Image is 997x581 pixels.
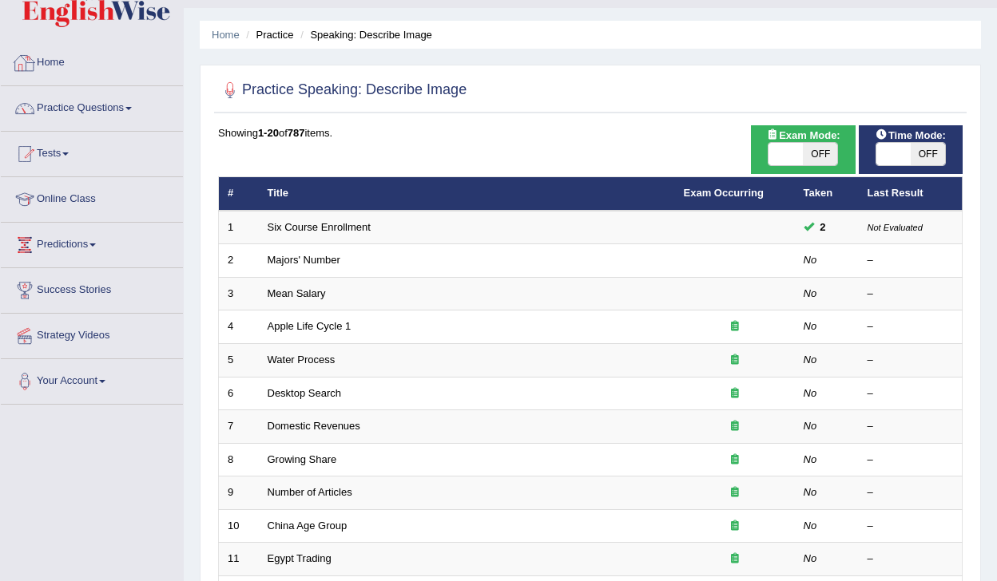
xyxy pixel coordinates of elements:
[242,27,293,42] li: Practice
[751,125,855,174] div: Show exams occurring in exams
[868,419,954,434] div: –
[219,377,259,410] td: 6
[212,29,240,41] a: Home
[911,143,945,165] span: OFF
[219,310,259,344] td: 4
[218,78,467,102] h2: Practice Speaking: Describe Image
[804,354,817,366] em: No
[814,219,832,235] span: You can still take this question
[1,268,183,308] a: Success Stories
[868,386,954,401] div: –
[684,187,764,199] a: Exam Occurring
[684,519,786,534] div: Exam occurring question
[219,344,259,377] td: 5
[219,277,259,310] td: 3
[804,552,817,564] em: No
[684,453,786,468] div: Exam occurring question
[684,419,786,434] div: Exam occurring question
[1,314,183,354] a: Strategy Videos
[684,353,786,368] div: Exam occurring question
[684,319,786,334] div: Exam occurring question
[218,125,963,140] div: Showing of items.
[868,519,954,534] div: –
[804,320,817,332] em: No
[219,543,259,576] td: 11
[804,453,817,465] em: No
[868,223,923,232] small: Not Evaluated
[268,453,337,465] a: Growing Share
[219,509,259,543] td: 10
[268,387,342,399] a: Desktop Search
[859,177,963,211] th: Last Result
[268,552,332,564] a: Egypt Trading
[868,353,954,368] div: –
[268,320,352,332] a: Apple Life Cycle 1
[268,486,352,498] a: Number of Articles
[268,254,340,266] a: Majors' Number
[804,520,817,532] em: No
[1,132,183,172] a: Tests
[268,420,360,432] a: Domestic Revenues
[219,177,259,211] th: #
[868,453,954,468] div: –
[804,486,817,498] em: No
[258,127,279,139] b: 1-20
[869,127,952,144] span: Time Mode:
[684,485,786,500] div: Exam occurring question
[1,223,183,263] a: Predictions
[684,386,786,401] div: Exam occurring question
[268,354,336,366] a: Water Process
[219,443,259,476] td: 8
[1,359,183,399] a: Your Account
[804,254,817,266] em: No
[684,551,786,567] div: Exam occurring question
[868,551,954,567] div: –
[1,177,183,217] a: Online Class
[795,177,859,211] th: Taken
[268,287,326,299] a: Mean Salary
[804,387,817,399] em: No
[868,253,954,268] div: –
[868,287,954,302] div: –
[804,420,817,432] em: No
[219,211,259,244] td: 1
[804,287,817,299] em: No
[296,27,432,42] li: Speaking: Describe Image
[219,244,259,278] td: 2
[868,319,954,334] div: –
[803,143,837,165] span: OFF
[268,221,371,233] a: Six Course Enrollment
[760,127,846,144] span: Exam Mode:
[288,127,305,139] b: 787
[868,485,954,500] div: –
[1,86,183,126] a: Practice Questions
[219,476,259,510] td: 9
[268,520,348,532] a: China Age Group
[259,177,675,211] th: Title
[1,41,183,81] a: Home
[219,410,259,444] td: 7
